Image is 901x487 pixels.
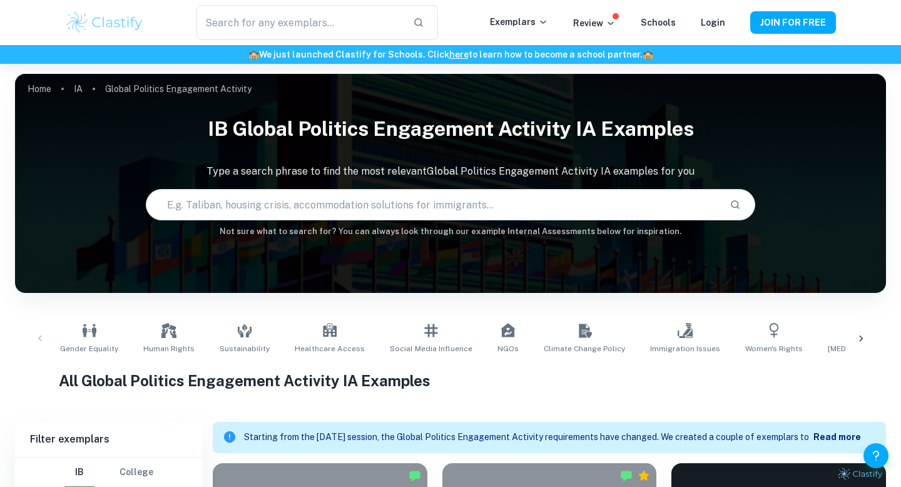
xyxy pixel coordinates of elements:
h6: Filter exemplars [15,422,203,457]
span: [MEDICAL_DATA] [828,343,888,354]
h1: All Global Politics Engagement Activity IA Examples [59,369,843,392]
h6: We just launched Clastify for Schools. Click to learn how to become a school partner. [3,48,898,61]
h1: IB Global Politics Engagement Activity IA examples [15,109,886,149]
span: Social Media Influence [390,343,472,354]
a: Schools [641,18,676,28]
img: Marked [620,469,633,482]
div: Premium [638,469,650,482]
p: Review [573,16,616,30]
span: 🏫 [643,49,653,59]
a: Login [701,18,725,28]
input: Search for any exemplars... [196,5,403,40]
button: Search [725,194,746,215]
span: 🏫 [248,49,259,59]
img: Clastify logo [65,10,145,35]
p: Global Politics Engagement Activity [105,82,252,96]
p: Starting from the [DATE] session, the Global Politics Engagement Activity requirements have chang... [244,431,813,444]
span: Women's Rights [745,343,803,354]
span: Sustainability [220,343,270,354]
h6: Not sure what to search for? You can always look through our example Internal Assessments below f... [15,225,886,238]
span: Climate Change Policy [544,343,625,354]
input: E.g. Taliban, housing crisis, accommodation solutions for immigrants... [146,187,720,222]
a: IA [74,80,83,98]
p: Exemplars [490,15,548,29]
span: Human Rights [143,343,195,354]
span: Gender Equality [60,343,118,354]
span: NGOs [497,343,519,354]
a: Home [28,80,51,98]
span: Healthcare Access [295,343,365,354]
b: Read more [813,432,861,442]
button: Help and Feedback [863,443,888,468]
a: here [449,49,469,59]
span: Immigration Issues [650,343,720,354]
p: Type a search phrase to find the most relevant Global Politics Engagement Activity IA examples fo... [15,164,886,179]
img: Marked [409,469,421,482]
button: JOIN FOR FREE [750,11,836,34]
